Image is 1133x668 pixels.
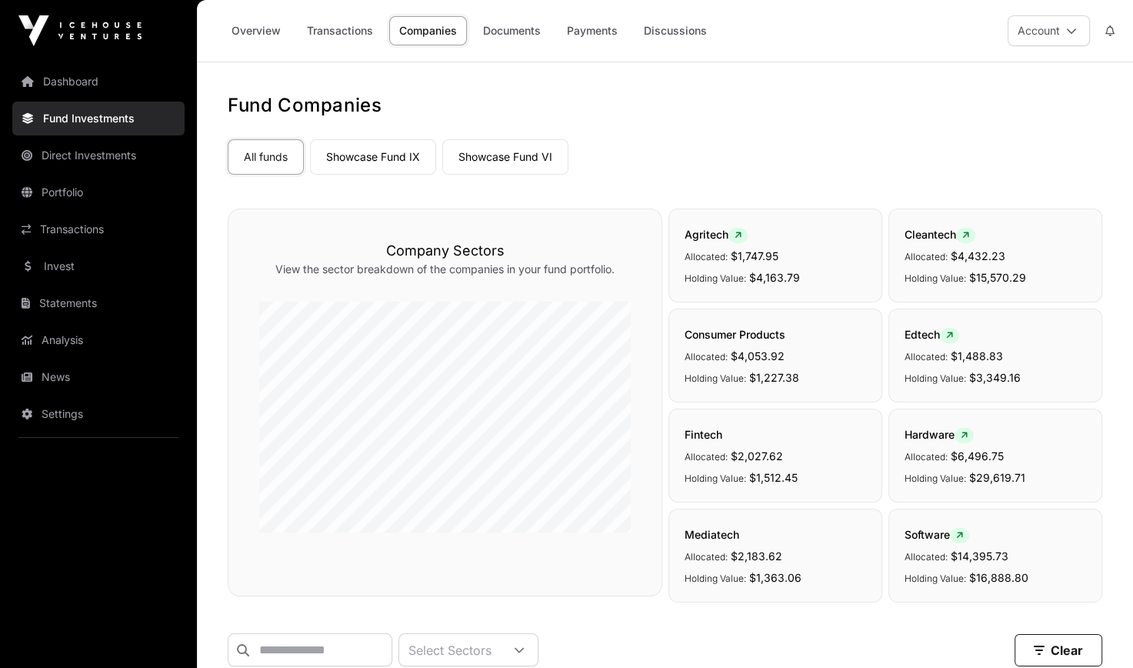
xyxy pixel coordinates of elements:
span: Edtech [905,328,959,341]
span: $29,619.71 [969,471,1025,484]
span: $1,227.38 [749,371,799,384]
a: Dashboard [12,65,185,99]
span: Holding Value: [685,272,746,284]
span: Allocated: [685,551,728,563]
span: Holding Value: [685,573,746,584]
button: Clear [1015,634,1102,666]
span: $1,363.06 [749,571,801,584]
h3: Company Sectors [259,240,631,262]
a: Discussions [634,16,717,45]
span: $15,570.29 [969,271,1026,284]
a: Invest [12,249,185,283]
div: Select Sectors [399,634,501,666]
span: Mediatech [685,528,739,541]
span: $2,027.62 [731,449,783,463]
span: Consumer Products [685,328,785,341]
span: Hardware [905,428,974,441]
span: Agritech [685,228,748,241]
a: News [12,360,185,394]
span: Holding Value: [905,473,966,484]
a: Portfolio [12,175,185,209]
a: Transactions [297,16,383,45]
iframe: Chat Widget [1056,594,1133,668]
a: All funds [228,139,304,175]
span: Software [905,528,969,541]
span: Allocated: [905,251,948,262]
span: Cleantech [905,228,975,241]
span: $1,488.83 [951,349,1003,362]
span: $4,053.92 [731,349,785,362]
span: Allocated: [685,451,728,463]
a: Showcase Fund VI [442,139,568,175]
span: $14,395.73 [951,549,1008,563]
a: Settings [12,397,185,431]
a: Overview [222,16,291,45]
span: $1,512.45 [749,471,798,484]
a: Documents [473,16,551,45]
span: $1,747.95 [731,249,778,262]
a: Companies [389,16,467,45]
span: $2,183.62 [731,549,782,563]
a: Showcase Fund IX [310,139,436,175]
a: Fund Investments [12,102,185,135]
span: Holding Value: [905,272,966,284]
button: Account [1008,15,1090,46]
h1: Fund Companies [228,93,1102,118]
span: $4,432.23 [951,249,1005,262]
a: Payments [557,16,628,45]
span: Holding Value: [905,372,966,384]
a: Statements [12,286,185,320]
span: $4,163.79 [749,271,800,284]
span: Holding Value: [685,473,746,484]
span: $3,349.16 [969,371,1021,384]
a: Analysis [12,323,185,357]
span: Allocated: [905,451,948,463]
a: Direct Investments [12,139,185,172]
span: Fintech [685,428,722,441]
a: Transactions [12,212,185,246]
span: Allocated: [905,551,948,563]
span: Allocated: [685,251,728,262]
span: Holding Value: [685,372,746,384]
span: Allocated: [685,351,728,362]
span: Holding Value: [905,573,966,584]
span: $6,496.75 [951,449,1004,463]
p: View the sector breakdown of the companies in your fund portfolio. [259,262,631,277]
span: $16,888.80 [969,571,1028,584]
img: Icehouse Ventures Logo [18,15,142,46]
span: Allocated: [905,351,948,362]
